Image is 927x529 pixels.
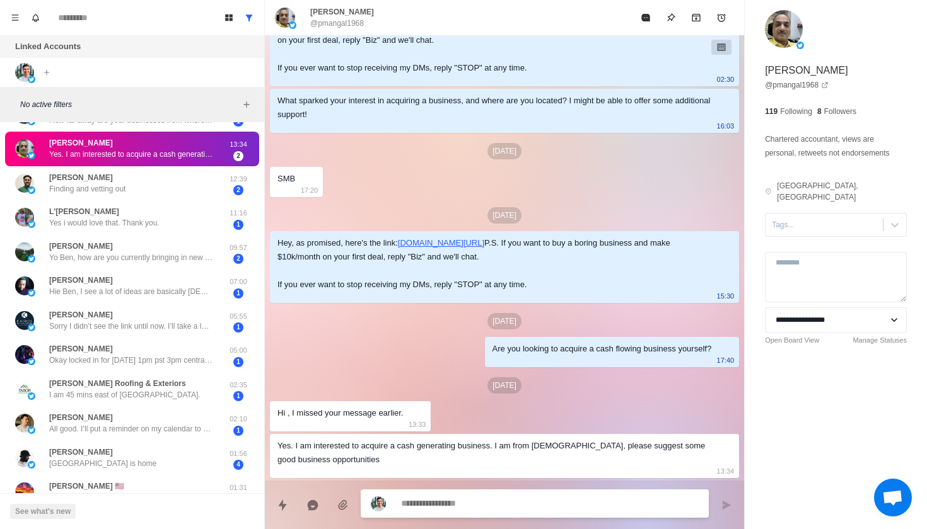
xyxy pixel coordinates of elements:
[824,106,856,117] p: Followers
[15,311,34,330] img: picture
[289,21,296,29] img: picture
[15,448,34,467] img: picture
[277,236,711,292] div: Hey, as promised, here's the link: P.S. If you want to buy a boring business and make $10k/month ...
[717,464,735,478] p: 13:34
[633,5,658,30] button: Mark as read
[28,426,35,434] img: picture
[233,426,243,436] span: 1
[49,217,160,229] p: Yes i would love that. Thank you.
[15,380,34,399] img: picture
[310,6,374,18] p: [PERSON_NAME]
[277,20,711,75] div: Hey, as promised, here's the link: P.S.: If you want to buy a "boring" business and do 6 figures ...
[239,97,254,112] button: Add filters
[853,335,907,346] a: Manage Statuses
[765,132,907,160] p: Chartered accountant, views are personal, retweets not endorsements
[277,439,711,467] div: Yes. I am interested to acquire a cash generating business. I am from [DEMOGRAPHIC_DATA], please ...
[233,357,243,367] span: 1
[330,492,356,518] button: Add media
[223,139,254,150] p: 13:34
[765,10,803,48] img: picture
[233,460,243,470] span: 4
[765,63,848,78] p: [PERSON_NAME]
[684,5,709,30] button: Archive
[233,185,243,195] span: 2
[5,8,25,28] button: Menu
[301,183,318,197] p: 17:20
[39,65,54,80] button: Add account
[49,447,113,458] p: [PERSON_NAME]
[15,40,81,53] p: Linked Accounts
[49,321,213,332] p: Sorry I didn’t see the link until now. I’ll take a look now
[493,342,712,356] div: Are you looking to acquire a cash flowing business yourself?
[717,119,735,133] p: 16:03
[28,118,35,125] img: picture
[15,174,34,193] img: picture
[233,322,243,333] span: 1
[487,143,522,159] p: [DATE]
[717,72,735,86] p: 02:30
[28,392,35,400] img: picture
[49,252,213,263] p: Yo Ben, how are you currently bringing in new clients? We’ve been adding 10-15 new clients for co...
[28,289,35,297] img: picture
[49,309,113,321] p: [PERSON_NAME]
[223,482,254,493] p: 01:31
[275,8,295,28] img: picture
[310,18,364,29] p: @pmangal1968
[25,8,45,28] button: Notifications
[28,220,35,228] img: picture
[277,406,403,420] div: Hi , I missed your message earlier.
[223,380,254,390] p: 02:35
[49,389,201,401] p: I am 45 mins east of [GEOGRAPHIC_DATA].
[28,186,35,194] img: picture
[28,324,35,331] img: picture
[49,137,113,149] p: [PERSON_NAME]
[487,207,522,224] p: [DATE]
[49,423,213,435] p: All good. I’ll put a reminder on my calendar to reach out then
[10,504,76,519] button: See what's new
[15,63,34,82] img: picture
[49,378,186,389] p: [PERSON_NAME] Roofing & Exteriors
[15,242,34,261] img: picture
[49,275,113,286] p: [PERSON_NAME]
[233,391,243,401] span: 1
[28,461,35,469] img: picture
[765,79,829,91] a: @pmangal1968
[765,335,819,346] a: Open Board View
[219,8,239,28] button: Board View
[780,106,812,117] p: Following
[223,414,254,424] p: 02:10
[874,479,912,516] div: Open chat
[233,151,243,161] span: 2
[270,492,295,518] button: Quick replies
[371,496,386,511] img: picture
[487,377,522,394] p: [DATE]
[28,255,35,263] img: picture
[49,286,213,297] p: Hie Ben, I see a lot of ideas are basically [DEMOGRAPHIC_DATA], what about the Malawian market wh...
[28,358,35,365] img: picture
[233,254,243,264] span: 2
[223,311,254,322] p: 05:55
[15,482,34,501] img: picture
[15,208,34,227] img: picture
[817,106,822,117] p: 8
[49,183,125,195] p: Finding and vetting out
[223,174,254,185] p: 12:39
[15,276,34,295] img: picture
[49,412,113,423] p: [PERSON_NAME]
[223,242,254,253] p: 09:57
[223,208,254,219] p: 11:16
[765,106,778,117] p: 119
[49,458,156,469] p: [GEOGRAPHIC_DATA] is home
[15,345,34,364] img: picture
[28,76,35,83] img: picture
[277,172,295,186] div: SMB
[49,355,213,366] p: Okay locked in for [DATE] 1pm pst 3pm central meeting.
[49,481,124,492] p: [PERSON_NAME] 🇺🇸
[49,172,113,183] p: [PERSON_NAME]
[796,42,804,49] img: picture
[487,313,522,329] p: [DATE]
[223,448,254,459] p: 01:56
[658,5,684,30] button: Pin
[49,343,113,355] p: [PERSON_NAME]
[49,149,213,160] p: Yes. I am interested to acquire a cash generating business. I am from [DEMOGRAPHIC_DATA], please ...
